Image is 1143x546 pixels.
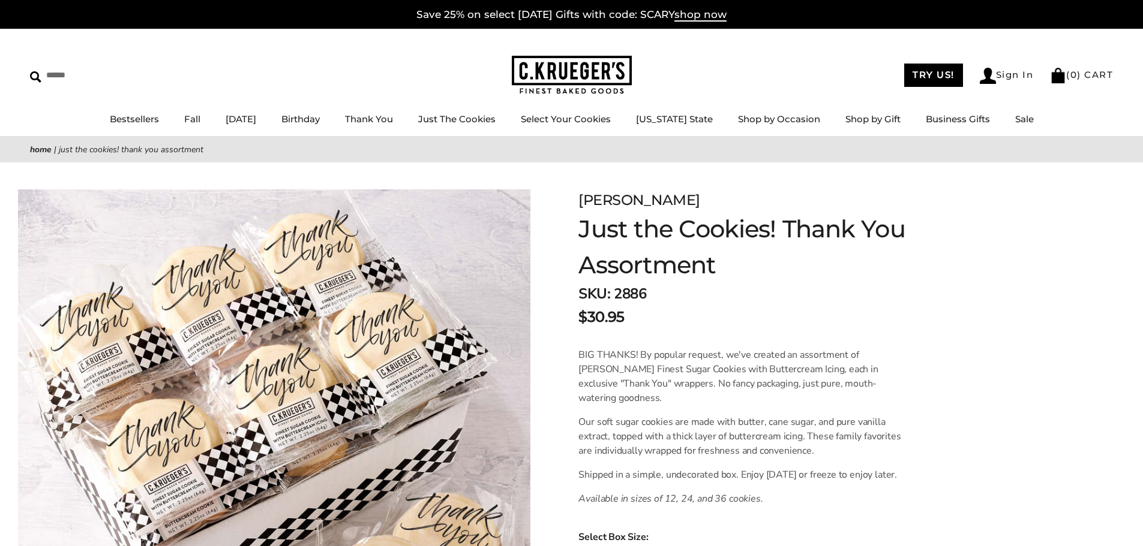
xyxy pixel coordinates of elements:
span: shop now [674,8,727,22]
h1: Just the Cookies! Thank You Assortment [578,211,961,283]
a: Home [30,144,52,155]
a: Sale [1015,113,1034,125]
em: Available in sizes of 12, 24, and 36 cookies. [578,492,763,505]
a: Bestsellers [110,113,159,125]
img: Account [980,68,996,84]
span: 2886 [614,284,646,303]
span: Just the Cookies! Thank You Assortment [59,144,203,155]
a: TRY US! [904,64,963,87]
a: Sign In [980,68,1034,84]
p: BIG THANKS! By popular request, we've created an assortment of [PERSON_NAME] Finest Sugar Cookies... [578,348,907,405]
span: | [54,144,56,155]
span: $30.95 [578,306,624,328]
a: Save 25% on select [DATE] Gifts with code: SCARYshop now [416,8,727,22]
a: [DATE] [226,113,256,125]
a: Thank You [345,113,393,125]
a: Business Gifts [926,113,990,125]
p: Our soft sugar cookies are made with butter, cane sugar, and pure vanilla extract, topped with a ... [578,415,907,458]
span: 0 [1070,69,1078,80]
img: Bag [1050,68,1066,83]
a: Fall [184,113,200,125]
nav: breadcrumbs [30,143,1113,156]
a: Shop by Gift [845,113,901,125]
a: Birthday [281,113,320,125]
a: Select Your Cookies [521,113,611,125]
div: [PERSON_NAME] [578,189,961,211]
a: (0) CART [1050,69,1113,80]
strong: SKU: [578,284,610,303]
img: Search [30,71,41,83]
input: Search [30,66,173,85]
span: Select Box Size: [578,530,1113,544]
a: Shop by Occasion [738,113,820,125]
p: Shipped in a simple, undecorated box. Enjoy [DATE] or freeze to enjoy later. [578,467,907,482]
img: C.KRUEGER'S [512,56,632,95]
a: Just The Cookies [418,113,496,125]
a: [US_STATE] State [636,113,713,125]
